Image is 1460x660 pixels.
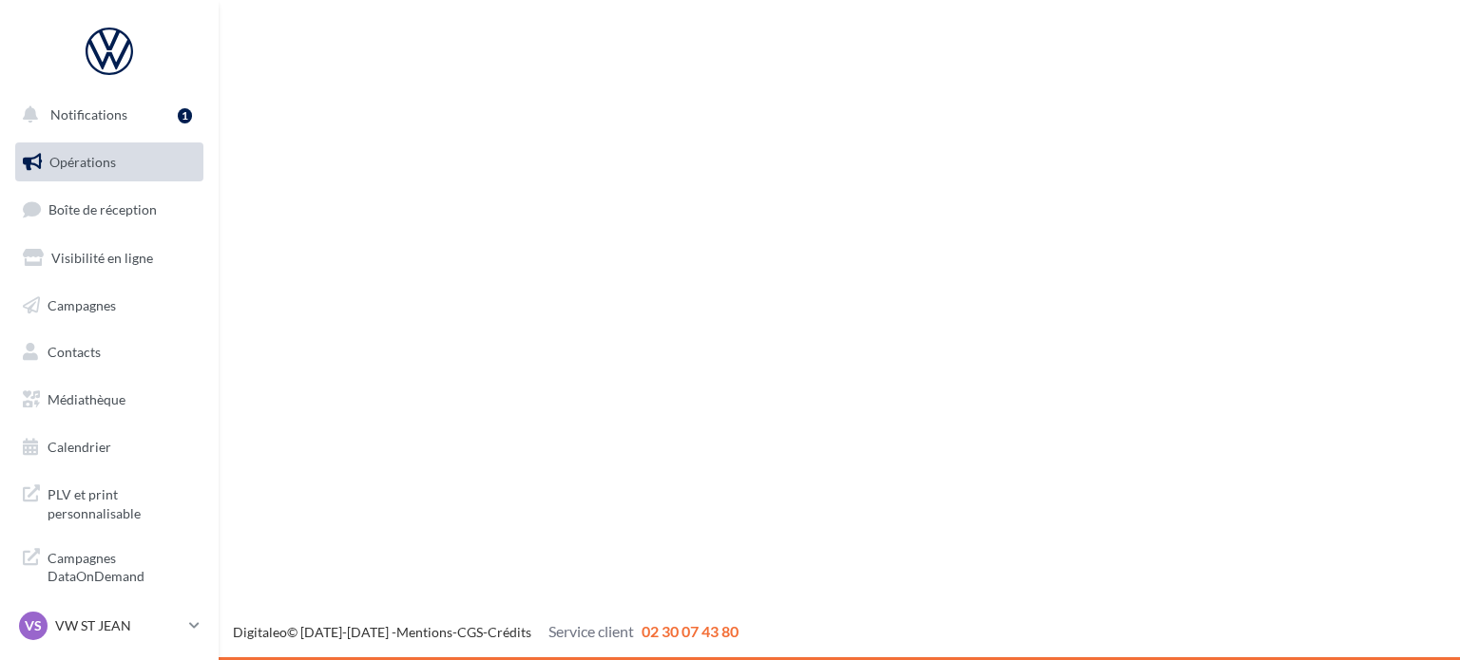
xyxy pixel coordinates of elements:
a: Calendrier [11,427,207,467]
span: Contacts [48,344,101,360]
span: Médiathèque [48,391,125,407]
a: Visibilité en ligne [11,238,207,278]
a: CGS [457,624,483,640]
span: Calendrier [48,439,111,455]
span: © [DATE]-[DATE] - - - [233,624,739,640]
p: VW ST JEAN [55,616,182,635]
span: Notifications [50,106,127,123]
div: 1 [178,108,192,123]
a: PLV et print personnalisable [11,474,207,530]
a: Mentions [396,624,452,640]
a: VS VW ST JEAN [15,608,203,644]
a: Campagnes DataOnDemand [11,537,207,594]
a: Digitaleo [233,624,287,640]
a: Contacts [11,332,207,372]
button: Notifications 1 [11,95,200,135]
span: Boîte de réception [48,201,157,217]
a: Boîte de réception [11,189,207,230]
span: Opérations [49,154,116,170]
span: Service client [548,622,634,640]
a: Médiathèque [11,380,207,420]
a: Crédits [488,624,531,640]
span: Campagnes [48,296,116,312]
span: PLV et print personnalisable [48,481,196,522]
a: Campagnes [11,286,207,326]
span: VS [25,616,42,635]
span: Visibilité en ligne [51,250,153,266]
span: Campagnes DataOnDemand [48,545,196,586]
a: Opérations [11,142,207,182]
span: 02 30 07 43 80 [642,622,739,640]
